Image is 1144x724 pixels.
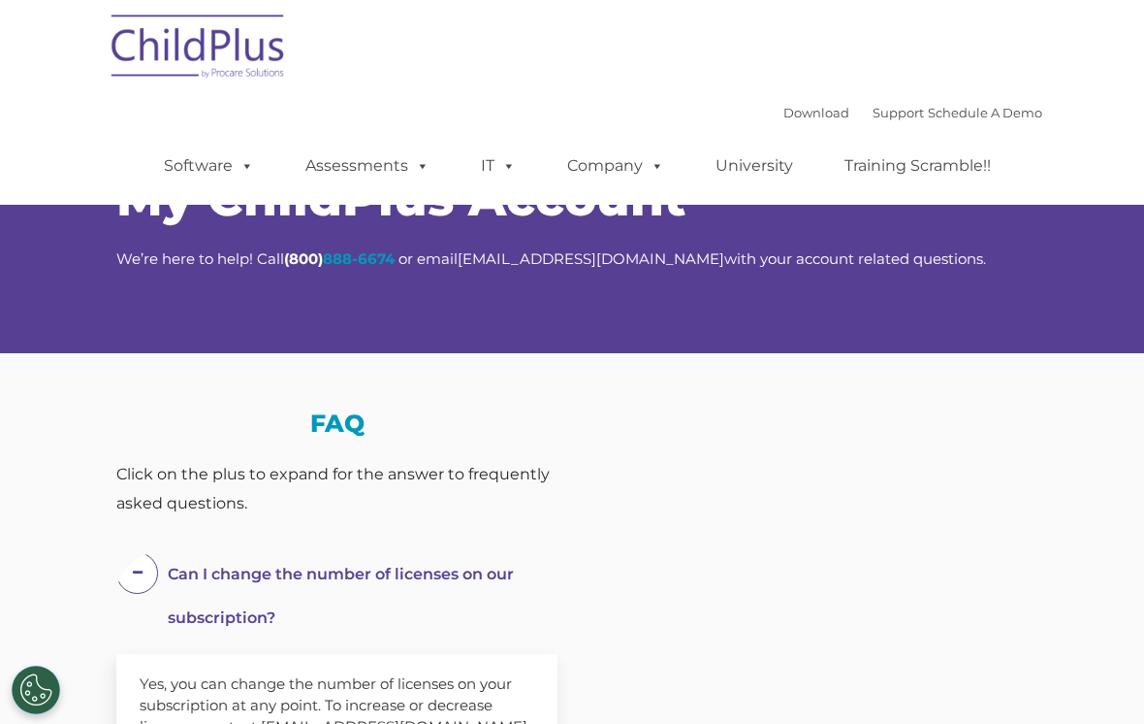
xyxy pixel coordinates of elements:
a: Download [783,105,849,120]
a: 888-6674 [323,249,395,268]
span: We’re here to help! Call or email with your account related questions. [116,249,986,268]
a: University [696,147,812,185]
a: [EMAIL_ADDRESS][DOMAIN_NAME] [458,249,724,268]
font: | [783,105,1042,120]
img: ChildPlus by Procare Solutions [102,1,296,98]
a: Training Scramble!! [825,147,1010,185]
a: Schedule A Demo [928,105,1042,120]
a: Software [144,147,273,185]
strong: ( [284,249,289,268]
strong: 800) [289,249,398,268]
a: Company [548,147,683,185]
a: Support [873,105,924,120]
a: IT [461,147,535,185]
h3: FAQ [116,411,557,436]
span: Can I change the number of licenses on our subscription? [168,565,514,627]
button: Cookies Settings [12,666,60,714]
a: Assessments [286,147,449,185]
div: Click on the plus to expand for the answer to frequently asked questions. [116,460,557,518]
